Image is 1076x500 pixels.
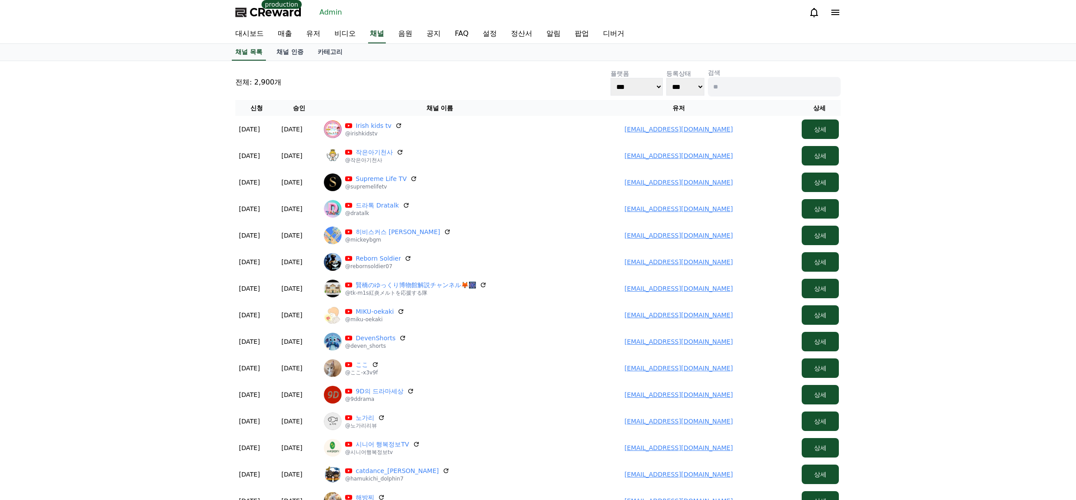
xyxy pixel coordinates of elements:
[235,77,281,88] p: 전체: 2,900개
[228,25,271,43] a: 대시보드
[802,152,839,159] a: 상세
[802,471,839,478] a: 상세
[345,449,420,456] p: @시니어행복정보tv
[802,199,839,219] button: 상세
[281,417,302,426] p: [DATE]
[356,334,396,342] a: DevenShorts
[239,284,260,293] p: [DATE]
[802,412,839,431] button: 상세
[239,151,260,160] p: [DATE]
[324,173,342,191] img: Supreme Life TV
[281,231,302,240] p: [DATE]
[625,418,733,425] a: [EMAIL_ADDRESS][DOMAIN_NAME]
[281,204,302,213] p: [DATE]
[802,391,839,398] a: 상세
[356,466,439,475] a: catdance_[PERSON_NAME]
[324,439,342,457] img: 시니어 행복정보TV
[802,444,839,451] a: 상세
[239,417,260,426] p: [DATE]
[802,365,839,372] a: 상세
[281,151,302,160] p: [DATE]
[625,391,733,398] a: [EMAIL_ADDRESS][DOMAIN_NAME]
[802,173,839,192] button: 상세
[802,232,839,239] a: 상세
[239,390,260,399] p: [DATE]
[281,443,302,452] p: [DATE]
[476,25,504,43] a: 설정
[239,258,260,266] p: [DATE]
[324,306,342,324] img: MIKU-oekaki
[596,25,631,43] a: 디버거
[281,470,302,479] p: [DATE]
[345,475,450,482] p: @hamukichi_dolphin7
[324,120,342,138] img: Irish kids tv
[559,100,798,116] th: 유저
[345,157,403,164] p: @작은아기천사
[324,147,342,165] img: 작은아기천사
[345,422,385,429] p: @노가리리뷰
[625,258,733,265] a: [EMAIL_ADDRESS][DOMAIN_NAME]
[356,201,399,210] a: 드라톡 Dratalk
[625,444,733,451] a: [EMAIL_ADDRESS][DOMAIN_NAME]
[311,44,350,61] a: 카테고리
[58,281,114,303] a: Messages
[345,236,451,243] p: @mickeybgm
[235,5,302,19] a: CReward
[114,281,170,303] a: Settings
[802,338,839,345] a: 상세
[625,152,733,159] a: [EMAIL_ADDRESS][DOMAIN_NAME]
[625,126,733,133] a: [EMAIL_ADDRESS][DOMAIN_NAME]
[232,44,266,61] a: 채널 목록
[802,465,839,484] button: 상세
[324,333,342,350] img: DevenShorts
[802,205,839,212] a: 상세
[299,25,327,43] a: 유저
[250,5,302,19] span: CReward
[278,100,320,116] th: 승인
[239,337,260,346] p: [DATE]
[239,443,260,452] p: [DATE]
[324,412,342,430] img: 노가리
[239,470,260,479] p: [DATE]
[269,44,311,61] a: 채널 인증
[324,386,342,404] img: 9D의 드라마세상
[504,25,539,43] a: 정산서
[345,183,417,190] p: @supremelifetv
[324,280,342,297] img: 賢橋のゆっくり博物館解説チャンネル🦊🎆
[345,369,379,376] p: @ここ-x3v9f
[802,332,839,351] button: 상세
[324,227,342,244] img: 히비스커스 미키샐리
[625,338,733,345] a: [EMAIL_ADDRESS][DOMAIN_NAME]
[235,100,278,116] th: 신청
[611,69,663,78] p: 플랫폼
[356,227,440,236] a: 히비스커스 [PERSON_NAME]
[345,342,406,350] p: @deven_shorts
[798,100,841,116] th: 상세
[419,25,448,43] a: 공지
[281,311,302,319] p: [DATE]
[73,294,100,301] span: Messages
[320,100,559,116] th: 채널 이름
[327,25,363,43] a: 비디오
[345,289,487,296] p: @tk-m1s紅炎メルトを応援する隊
[324,465,342,483] img: catdance_Hamukichi
[802,226,839,245] button: 상세
[281,390,302,399] p: [DATE]
[356,254,401,263] a: Reborn Soldier
[281,364,302,373] p: [DATE]
[356,387,403,396] a: 9D의 드라마세상
[316,5,346,19] a: Admin
[239,231,260,240] p: [DATE]
[802,305,839,325] button: 상세
[356,281,476,289] a: 賢橋のゆっくり博物館解説チャンネル🦊🎆
[281,125,302,134] p: [DATE]
[802,258,839,265] a: 상세
[345,130,402,137] p: @irishkidstv
[239,125,260,134] p: [DATE]
[802,418,839,425] a: 상세
[356,174,407,183] a: Supreme Life TV
[23,294,38,301] span: Home
[802,252,839,272] button: 상세
[345,316,404,323] p: @miku-oekaki
[802,385,839,404] button: 상세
